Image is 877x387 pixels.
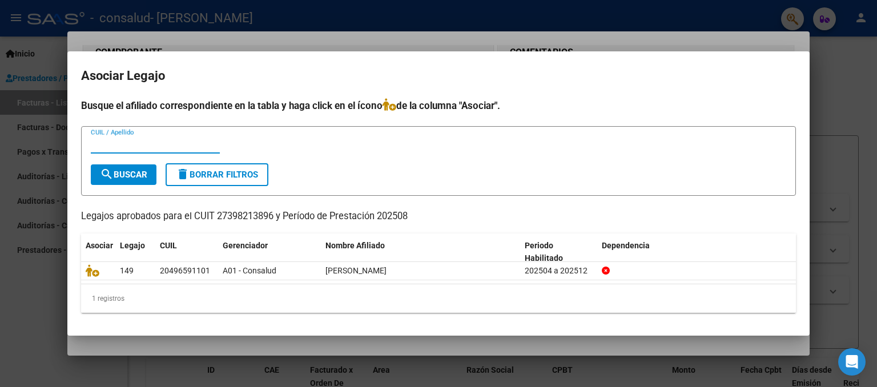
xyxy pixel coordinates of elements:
[155,233,218,271] datatable-header-cell: CUIL
[100,170,147,180] span: Buscar
[176,170,258,180] span: Borrar Filtros
[100,167,114,181] mat-icon: search
[597,233,796,271] datatable-header-cell: Dependencia
[218,233,321,271] datatable-header-cell: Gerenciador
[115,233,155,271] datatable-header-cell: Legajo
[91,164,156,185] button: Buscar
[325,241,385,250] span: Nombre Afiliado
[160,241,177,250] span: CUIL
[81,98,796,113] h4: Busque el afiliado correspondiente en la tabla y haga click en el ícono de la columna "Asociar".
[176,167,190,181] mat-icon: delete
[525,264,593,277] div: 202504 a 202512
[223,241,268,250] span: Gerenciador
[166,163,268,186] button: Borrar Filtros
[325,266,387,275] span: VAZQUEZ DANEL MATEO
[81,233,115,271] datatable-header-cell: Asociar
[838,348,866,376] div: Open Intercom Messenger
[86,241,113,250] span: Asociar
[520,233,597,271] datatable-header-cell: Periodo Habilitado
[81,65,796,87] h2: Asociar Legajo
[120,266,134,275] span: 149
[120,241,145,250] span: Legajo
[602,241,650,250] span: Dependencia
[160,264,210,277] div: 20496591101
[525,241,563,263] span: Periodo Habilitado
[81,284,796,313] div: 1 registros
[321,233,520,271] datatable-header-cell: Nombre Afiliado
[81,209,796,224] p: Legajos aprobados para el CUIT 27398213896 y Período de Prestación 202508
[223,266,276,275] span: A01 - Consalud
